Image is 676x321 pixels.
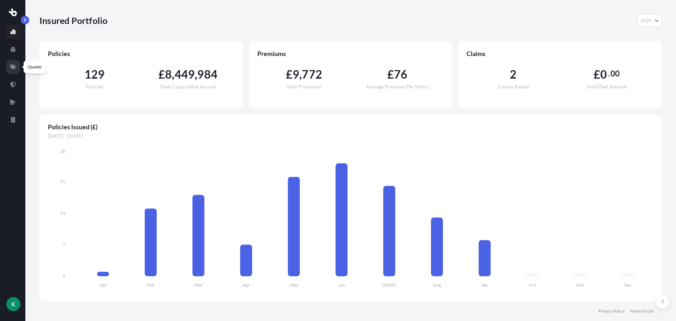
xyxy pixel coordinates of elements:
span: 129 [84,69,105,80]
span: Claims Raised [498,84,529,89]
span: Claims [467,49,653,58]
span: Average Premium Per Policy [366,84,429,89]
span: K [11,301,15,308]
span: , [195,69,197,80]
span: Policies [86,84,103,89]
span: , [172,69,174,80]
button: Year Selector [637,14,662,27]
tspan: 0 [63,273,65,279]
span: 00 [611,71,620,76]
tspan: [DATE] [382,282,396,288]
tspan: Feb [147,282,154,288]
span: Policies [48,49,235,58]
tspan: Sep [481,282,488,288]
a: Terms of Use [630,308,653,314]
tspan: 14 [60,210,65,216]
span: 2 [510,69,517,80]
tspan: Oct [529,282,536,288]
span: 76 [394,69,407,80]
span: £ [158,69,165,80]
div: Quotes [24,61,46,73]
span: Total Cargo Value Insured [160,84,216,89]
span: 772 [302,69,322,80]
span: 984 [197,69,218,80]
span: Policies Issued (£) [48,123,653,131]
tspan: May [290,282,298,288]
tspan: Mar [195,282,202,288]
span: 2025 [640,17,652,24]
p: Insured Portfolio [39,15,107,26]
tspan: Dec [624,282,632,288]
span: Total Paid Amount [586,84,627,89]
tspan: 28 [60,149,65,154]
span: , [299,69,302,80]
span: [DATE] - [DATE] [48,132,653,140]
span: 8 [165,69,172,80]
span: £ [387,69,394,80]
span: Premiums [257,49,444,58]
tspan: Jun [338,282,345,288]
tspan: Apr [243,282,250,288]
span: £ [286,69,293,80]
tspan: 21 [60,179,65,184]
a: Privacy Policy [599,308,624,314]
span: . [608,71,610,76]
span: Total Premiums [287,84,321,89]
span: £ [594,69,600,80]
tspan: Nov [576,282,584,288]
span: 449 [175,69,195,80]
tspan: Jan [100,282,106,288]
tspan: 7 [63,242,65,247]
tspan: Aug [433,282,441,288]
span: 0 [600,69,607,80]
span: 9 [293,69,299,80]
